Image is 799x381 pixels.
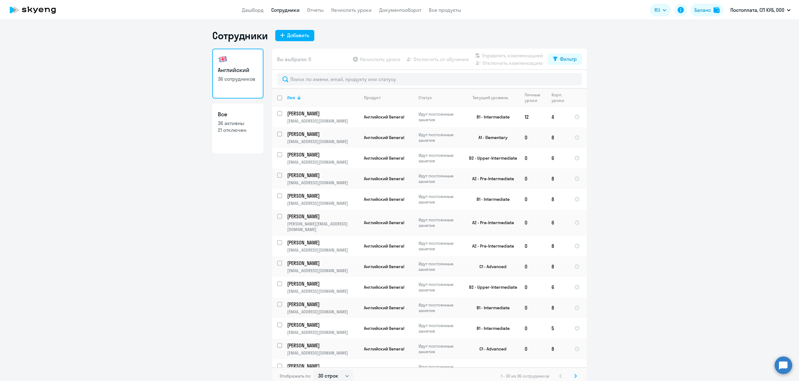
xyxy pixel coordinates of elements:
[419,95,432,100] div: Статус
[364,367,404,372] span: Английский General
[287,213,359,220] a: [PERSON_NAME]
[419,323,461,334] p: Идут постоянные занятия
[364,243,404,249] span: Английский General
[287,172,359,179] a: [PERSON_NAME]
[287,239,358,246] p: [PERSON_NAME]
[218,110,258,118] h3: Все
[547,256,569,277] td: 8
[462,256,520,277] td: C1 - Advanced
[691,4,723,16] button: Балансbalance
[287,363,359,369] a: [PERSON_NAME]
[429,7,461,13] a: Все продукты
[364,196,404,202] span: Английский General
[419,152,461,164] p: Идут постоянные занятия
[525,92,546,103] div: Личные уроки
[277,73,582,85] input: Поиск по имени, email, продукту или статусу
[520,107,547,127] td: 12
[364,155,404,161] span: Английский General
[364,176,404,181] span: Английский General
[287,309,359,315] p: [EMAIL_ADDRESS][DOMAIN_NAME]
[419,261,461,272] p: Идут постоянные занятия
[287,95,295,100] div: Имя
[730,6,784,14] p: Постоплата, СП КУБ, ООО
[713,7,720,13] img: balance
[287,159,359,165] p: [EMAIL_ADDRESS][DOMAIN_NAME]
[547,359,569,380] td: 8
[560,55,577,63] div: Фильтр
[551,92,569,103] div: Корп. уроки
[287,301,358,308] p: [PERSON_NAME]
[364,346,404,352] span: Английский General
[520,168,547,189] td: 0
[212,29,268,42] h1: Сотрудники
[520,236,547,256] td: 0
[379,7,421,13] a: Документооборот
[547,168,569,189] td: 8
[419,343,461,354] p: Идут постоянные занятия
[287,31,309,39] div: Добавить
[547,210,569,236] td: 6
[462,107,520,127] td: B1 - Intermediate
[462,277,520,297] td: B2 - Upper-Intermediate
[467,95,519,100] div: Текущий уровень
[547,148,569,168] td: 6
[419,217,461,228] p: Идут постоянные занятия
[547,277,569,297] td: 6
[462,168,520,189] td: A2 - Pre-Intermediate
[462,359,520,380] td: A2 - Pre-Intermediate
[727,2,794,17] button: Постоплата, СП КУБ, ООО
[547,297,569,318] td: 8
[287,330,359,335] p: [EMAIL_ADDRESS][DOMAIN_NAME]
[520,297,547,318] td: 0
[331,7,372,13] a: Начислить уроки
[287,280,359,287] a: [PERSON_NAME]
[287,151,358,158] p: [PERSON_NAME]
[287,350,359,356] p: [EMAIL_ADDRESS][DOMAIN_NAME]
[462,210,520,236] td: A2 - Pre-Intermediate
[525,92,542,103] div: Личные уроки
[547,107,569,127] td: 4
[520,359,547,380] td: 0
[547,127,569,148] td: 8
[287,280,358,287] p: [PERSON_NAME]
[462,297,520,318] td: B1 - Intermediate
[419,240,461,252] p: Идут постоянные занятия
[520,277,547,297] td: 0
[271,7,300,13] a: Сотрудники
[419,194,461,205] p: Идут постоянные занятия
[287,260,358,267] p: [PERSON_NAME]
[280,373,311,379] span: Отображать по:
[548,54,582,65] button: Фильтр
[287,192,358,199] p: [PERSON_NAME]
[520,256,547,277] td: 0
[275,30,314,41] button: Добавить
[287,95,359,100] div: Имя
[364,264,404,269] span: Английский General
[287,131,359,137] a: [PERSON_NAME]
[462,189,520,210] td: B1 - Intermediate
[364,135,404,140] span: Английский General
[520,148,547,168] td: 0
[547,339,569,359] td: 8
[277,55,311,63] span: Вы выбрали: 0
[520,318,547,339] td: 0
[218,66,258,74] h3: Английский
[547,189,569,210] td: 8
[287,180,359,186] p: [EMAIL_ADDRESS][DOMAIN_NAME]
[551,92,565,103] div: Корп. уроки
[218,127,258,133] p: 21 отключен
[364,305,404,311] span: Английский General
[501,373,549,379] span: 1 - 30 из 36 сотрудников
[287,301,359,308] a: [PERSON_NAME]
[364,95,381,100] div: Продукт
[547,236,569,256] td: 8
[218,120,258,127] p: 36 активны
[654,6,660,14] span: RU
[287,110,358,117] p: [PERSON_NAME]
[287,288,359,294] p: [EMAIL_ADDRESS][DOMAIN_NAME]
[287,260,359,267] a: [PERSON_NAME]
[287,200,359,206] p: [EMAIL_ADDRESS][DOMAIN_NAME]
[212,104,263,153] a: Все36 активны21 отключен
[287,151,359,158] a: [PERSON_NAME]
[218,54,228,64] img: english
